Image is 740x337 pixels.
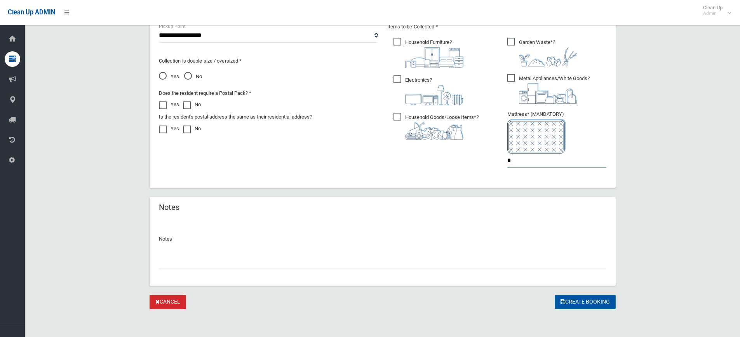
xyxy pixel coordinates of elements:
img: b13cc3517677393f34c0a387616ef184.png [405,122,463,140]
label: Yes [159,100,179,109]
span: Household Goods/Loose Items* [394,113,479,140]
span: Clean Up [699,5,730,16]
span: Electronics [394,75,463,105]
i: ? [405,39,463,68]
img: e7408bece873d2c1783593a074e5cb2f.png [507,119,566,154]
a: Cancel [150,295,186,309]
i: ? [405,77,463,105]
span: Garden Waste* [507,38,577,66]
p: Collection is double size / oversized * [159,56,378,66]
span: Yes [159,72,179,81]
span: Mattress* (MANDATORY) [507,111,606,154]
img: 394712a680b73dbc3d2a6a3a7ffe5a07.png [405,85,463,105]
label: No [183,100,201,109]
span: Metal Appliances/White Goods [507,74,590,104]
label: Does the resident require a Postal Pack? * [159,89,251,98]
label: No [183,124,201,133]
img: aa9efdbe659d29b613fca23ba79d85cb.png [405,47,463,68]
label: Yes [159,124,179,133]
button: Create Booking [555,295,616,309]
img: 36c1b0289cb1767239cdd3de9e694f19.png [519,83,577,104]
span: Clean Up ADMIN [8,9,55,16]
i: ? [519,75,590,104]
header: Notes [150,200,189,215]
p: Items to be Collected * [387,22,606,31]
small: Admin [703,10,723,16]
i: ? [405,114,479,140]
p: Notes [159,234,606,244]
i: ? [519,39,577,66]
span: Household Furniture [394,38,463,68]
img: 4fd8a5c772b2c999c83690221e5242e0.png [519,47,577,66]
span: No [184,72,202,81]
label: Is the resident's postal address the same as their residential address? [159,112,312,122]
